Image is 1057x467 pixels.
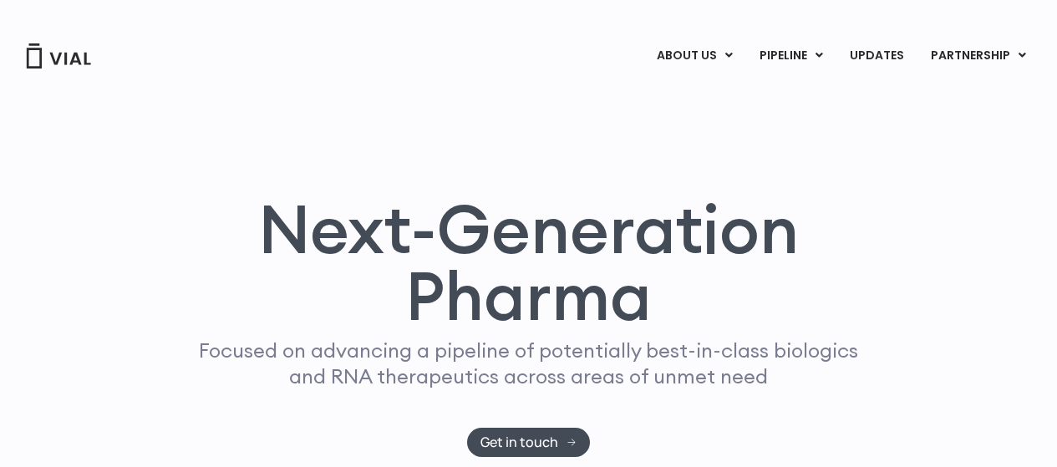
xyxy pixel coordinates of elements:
p: Focused on advancing a pipeline of potentially best-in-class biologics and RNA therapeutics acros... [192,338,866,389]
a: Get in touch [467,428,590,457]
h1: Next-Generation Pharma [167,195,891,329]
span: Get in touch [480,436,558,449]
a: UPDATES [836,42,917,70]
a: ABOUT USMenu Toggle [643,42,745,70]
img: Vial Logo [25,43,92,69]
a: PIPELINEMenu Toggle [746,42,836,70]
a: PARTNERSHIPMenu Toggle [917,42,1039,70]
